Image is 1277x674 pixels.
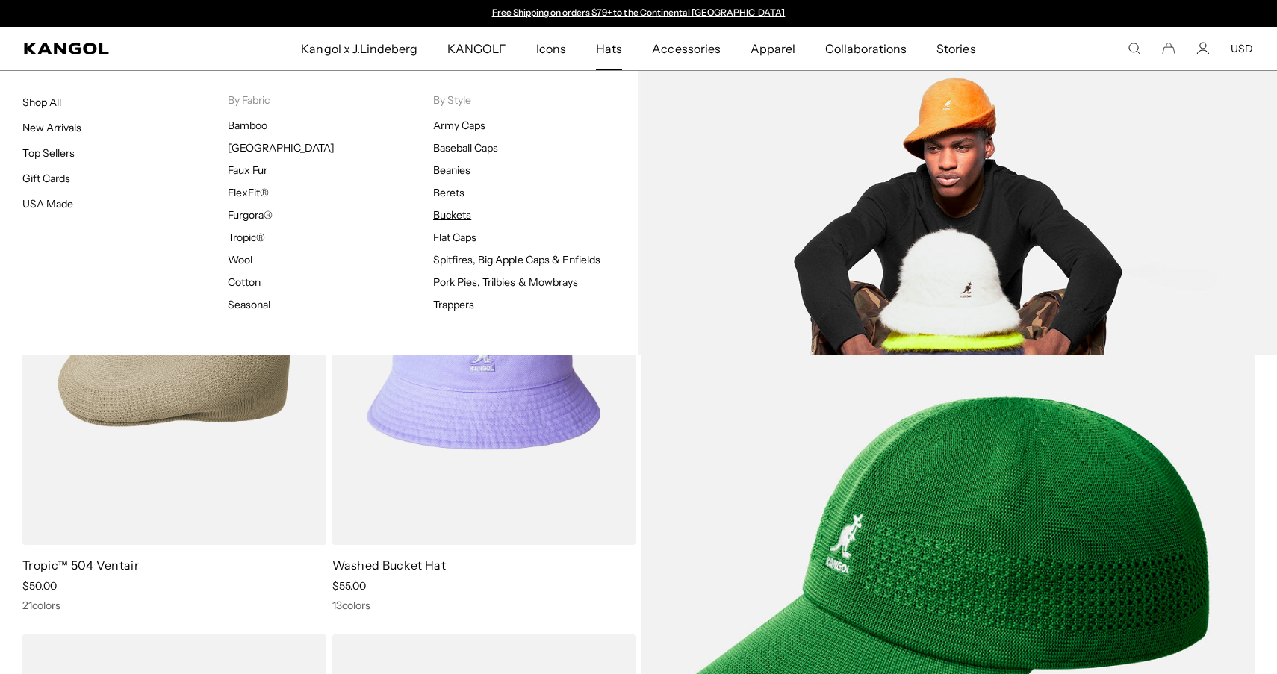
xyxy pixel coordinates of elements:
a: Beanies [433,163,470,177]
slideshow-component: Announcement bar [485,7,792,19]
span: KANGOLF [447,27,506,70]
a: Gift Cards [22,172,70,185]
a: Faux Fur [228,163,267,177]
a: New Arrivals [22,121,81,134]
a: Kangol [24,43,199,54]
button: Cart [1162,42,1175,55]
a: [GEOGRAPHIC_DATA] [228,141,335,155]
a: Seasonal [228,298,270,311]
a: Hats [581,27,637,70]
a: Collaborations [810,27,922,70]
img: Tropic™ 504 Ventair [22,164,326,545]
a: Wool [228,253,252,266]
a: Army Caps [433,119,485,132]
img: Buckets_9f505c1e-bbb8-4f75-9191-5f330bdb7919.jpg [638,71,1277,355]
a: Buckets [433,208,471,222]
a: USA Made [22,197,73,210]
div: 13 colors [332,599,636,612]
span: Icons [536,27,566,70]
a: Berets [433,186,464,199]
span: Collaborations [825,27,907,70]
a: Washed Bucket Hat [332,558,446,572]
a: Stories [922,27,990,70]
div: 1 of 2 [485,7,792,19]
a: Top Sellers [22,146,75,160]
a: Apparel [736,27,810,70]
a: Furgora® [228,208,273,222]
div: 21 colors [22,599,326,612]
a: Shop All [22,96,61,109]
a: Cotton [228,275,261,289]
img: Washed Bucket Hat [332,164,636,545]
span: Stories [936,27,975,70]
a: Trappers [433,298,474,311]
a: Tropic™ 504 Ventair [22,558,139,572]
a: Baseball Caps [433,141,498,155]
p: By Fabric [228,93,433,107]
a: Free Shipping on orders $79+ to the Continental [GEOGRAPHIC_DATA] [492,7,786,18]
a: Kangol x J.Lindeberg [286,27,432,70]
a: Accessories [637,27,735,70]
a: Spitfires, Big Apple Caps & Enfields [433,253,600,266]
button: USD [1231,42,1253,55]
span: Hats [596,27,622,70]
a: KANGOLF [432,27,521,70]
a: Flat Caps [433,231,476,244]
a: Icons [521,27,581,70]
span: Apparel [751,27,795,70]
span: Accessories [652,27,720,70]
span: $50.00 [22,579,57,593]
div: Announcement [485,7,792,19]
a: Pork Pies, Trilbies & Mowbrays [433,275,578,289]
p: By Style [433,93,638,107]
a: FlexFit® [228,186,269,199]
a: Account [1196,42,1210,55]
a: Bamboo [228,119,267,132]
span: Kangol x J.Lindeberg [301,27,417,70]
summary: Search here [1128,42,1141,55]
a: Tropic® [228,231,265,244]
span: $55.00 [332,579,366,593]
